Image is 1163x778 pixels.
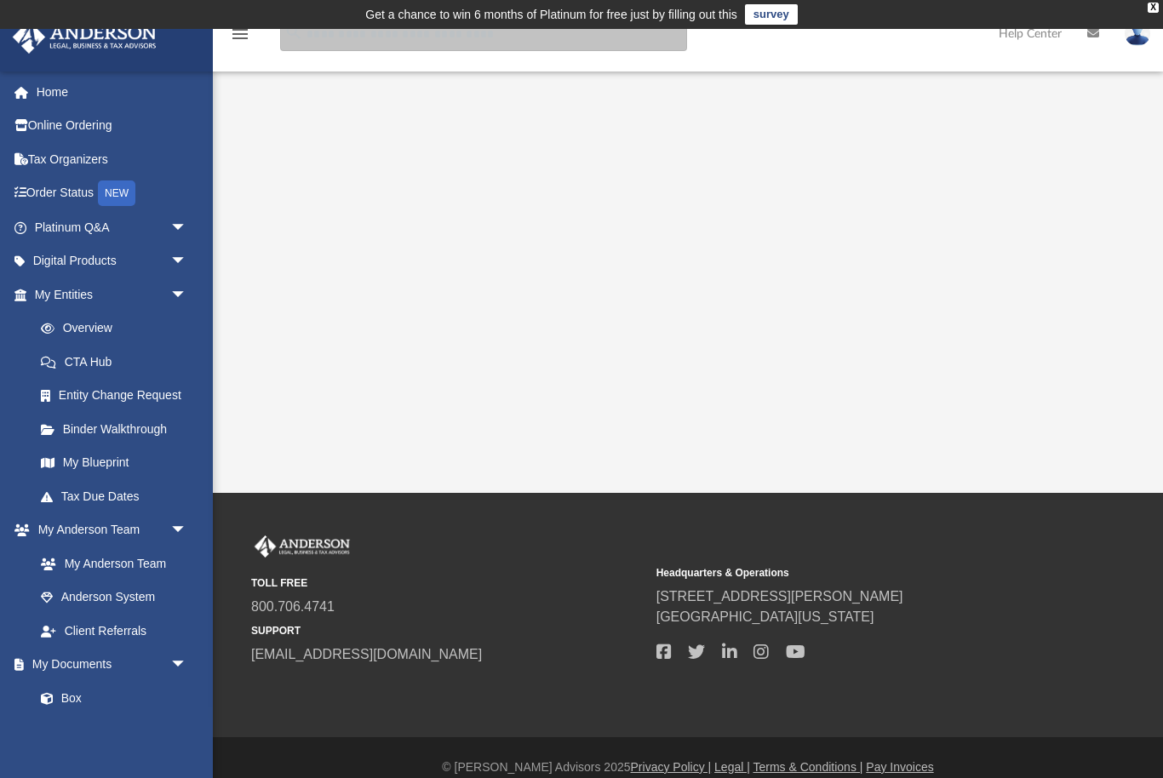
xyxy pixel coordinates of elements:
img: Anderson Advisors Platinum Portal [8,20,162,54]
a: My Blueprint [24,446,204,480]
a: Entity Change Request [24,379,213,413]
a: Legal | [714,760,750,774]
small: SUPPORT [251,623,645,638]
a: 800.706.4741 [251,599,335,614]
a: Home [12,75,213,109]
a: [EMAIL_ADDRESS][DOMAIN_NAME] [251,647,482,661]
img: Anderson Advisors Platinum Portal [251,535,353,558]
div: Get a chance to win 6 months of Platinum for free just by filling out this [365,4,737,25]
a: Terms & Conditions | [753,760,863,774]
a: My Entitiesarrow_drop_down [12,277,213,312]
a: Online Ordering [12,109,213,143]
a: menu [230,32,250,44]
span: arrow_drop_down [170,210,204,245]
a: Pay Invoices [866,760,933,774]
span: arrow_drop_down [170,513,204,548]
a: Meeting Minutes [24,715,204,749]
span: arrow_drop_down [170,244,204,279]
a: Tax Organizers [12,142,213,176]
a: Digital Productsarrow_drop_down [12,244,213,278]
div: © [PERSON_NAME] Advisors 2025 [213,758,1163,776]
a: Tax Due Dates [24,479,213,513]
span: arrow_drop_down [170,648,204,683]
i: search [284,23,303,42]
a: CTA Hub [24,345,213,379]
a: [STREET_ADDRESS][PERSON_NAME] [656,589,903,604]
a: [GEOGRAPHIC_DATA][US_STATE] [656,609,874,624]
a: Binder Walkthrough [24,412,213,446]
a: Box [24,681,196,715]
a: Order StatusNEW [12,176,213,211]
small: Headquarters & Operations [656,565,1050,581]
small: TOLL FREE [251,575,645,591]
i: menu [230,24,250,44]
a: survey [745,4,798,25]
img: User Pic [1125,21,1150,46]
a: My Anderson Teamarrow_drop_down [12,513,204,547]
a: My Anderson Team [24,546,196,581]
span: arrow_drop_down [170,277,204,312]
div: close [1148,3,1159,13]
a: Privacy Policy | [631,760,712,774]
div: NEW [98,180,135,206]
a: Overview [24,312,213,346]
a: Anderson System [24,581,204,615]
a: My Documentsarrow_drop_down [12,648,204,682]
a: Platinum Q&Aarrow_drop_down [12,210,213,244]
a: Client Referrals [24,614,204,648]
